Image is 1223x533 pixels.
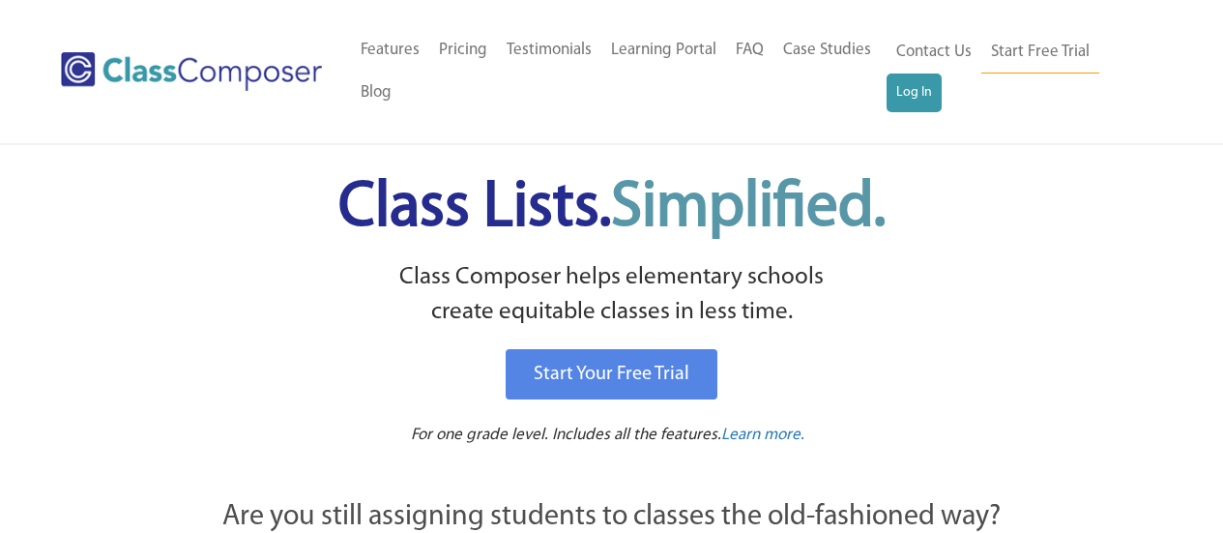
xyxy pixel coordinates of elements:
[351,72,401,114] a: Blog
[411,427,721,443] span: For one grade level. Includes all the features.
[338,177,886,240] span: Class Lists.
[887,74,942,112] a: Log In
[61,52,322,91] img: Class Composer
[506,349,717,400] a: Start Your Free Trial
[534,365,689,384] span: Start Your Free Trial
[773,29,881,72] a: Case Studies
[981,31,1099,74] a: Start Free Trial
[721,427,804,443] span: Learn more.
[497,29,601,72] a: Testimonials
[887,31,981,74] a: Contact Us
[611,177,886,240] span: Simplified.
[721,424,804,448] a: Learn more.
[429,29,497,72] a: Pricing
[726,29,773,72] a: FAQ
[601,29,726,72] a: Learning Portal
[116,260,1108,331] p: Class Composer helps elementary schools create equitable classes in less time.
[351,29,429,72] a: Features
[351,29,887,114] nav: Header Menu
[887,31,1148,112] nav: Header Menu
